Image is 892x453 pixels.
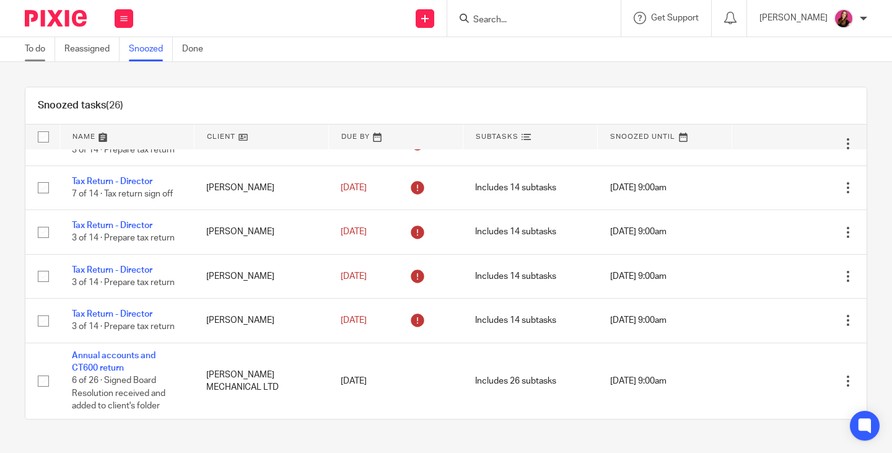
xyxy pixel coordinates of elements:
[475,377,556,385] span: Includes 26 subtasks
[759,12,828,24] p: [PERSON_NAME]
[476,133,518,140] span: Subtasks
[72,278,175,287] span: 3 of 14 · Prepare tax return
[341,272,367,281] span: [DATE]
[38,99,123,112] h1: Snoozed tasks
[341,227,367,236] span: [DATE]
[72,234,175,243] span: 3 of 14 · Prepare tax return
[72,377,165,411] span: 6 of 26 · Signed Board Resolution received and added to client's folder
[194,254,328,298] td: [PERSON_NAME]
[25,37,55,61] a: To do
[194,210,328,254] td: [PERSON_NAME]
[651,14,699,22] span: Get Support
[72,221,152,230] a: Tax Return - Director
[25,10,87,27] img: Pixie
[72,310,152,319] a: Tax Return - Director
[194,343,328,419] td: [PERSON_NAME] MECHANICAL LTD
[341,316,367,325] span: [DATE]
[72,323,175,332] span: 3 of 14 · Prepare tax return
[475,228,556,237] span: Includes 14 subtasks
[475,183,556,192] span: Includes 14 subtasks
[129,37,173,61] a: Snoozed
[182,37,212,61] a: Done
[834,9,854,29] img: 21.png
[610,228,667,237] span: [DATE] 9:00am
[475,316,556,325] span: Includes 14 subtasks
[341,183,367,192] span: [DATE]
[72,351,155,372] a: Annual accounts and CT600 return
[72,177,152,186] a: Tax Return - Director
[72,266,152,275] a: Tax Return - Director
[64,37,120,61] a: Reassigned
[475,272,556,281] span: Includes 14 subtasks
[341,377,367,385] span: [DATE]
[610,272,667,281] span: [DATE] 9:00am
[610,183,667,192] span: [DATE] 9:00am
[194,165,328,209] td: [PERSON_NAME]
[194,299,328,343] td: [PERSON_NAME]
[72,146,175,154] span: 3 of 14 · Prepare tax return
[610,377,667,385] span: [DATE] 9:00am
[472,15,584,26] input: Search
[106,100,123,110] span: (26)
[610,316,667,325] span: [DATE] 9:00am
[72,190,173,198] span: 7 of 14 · Tax return sign off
